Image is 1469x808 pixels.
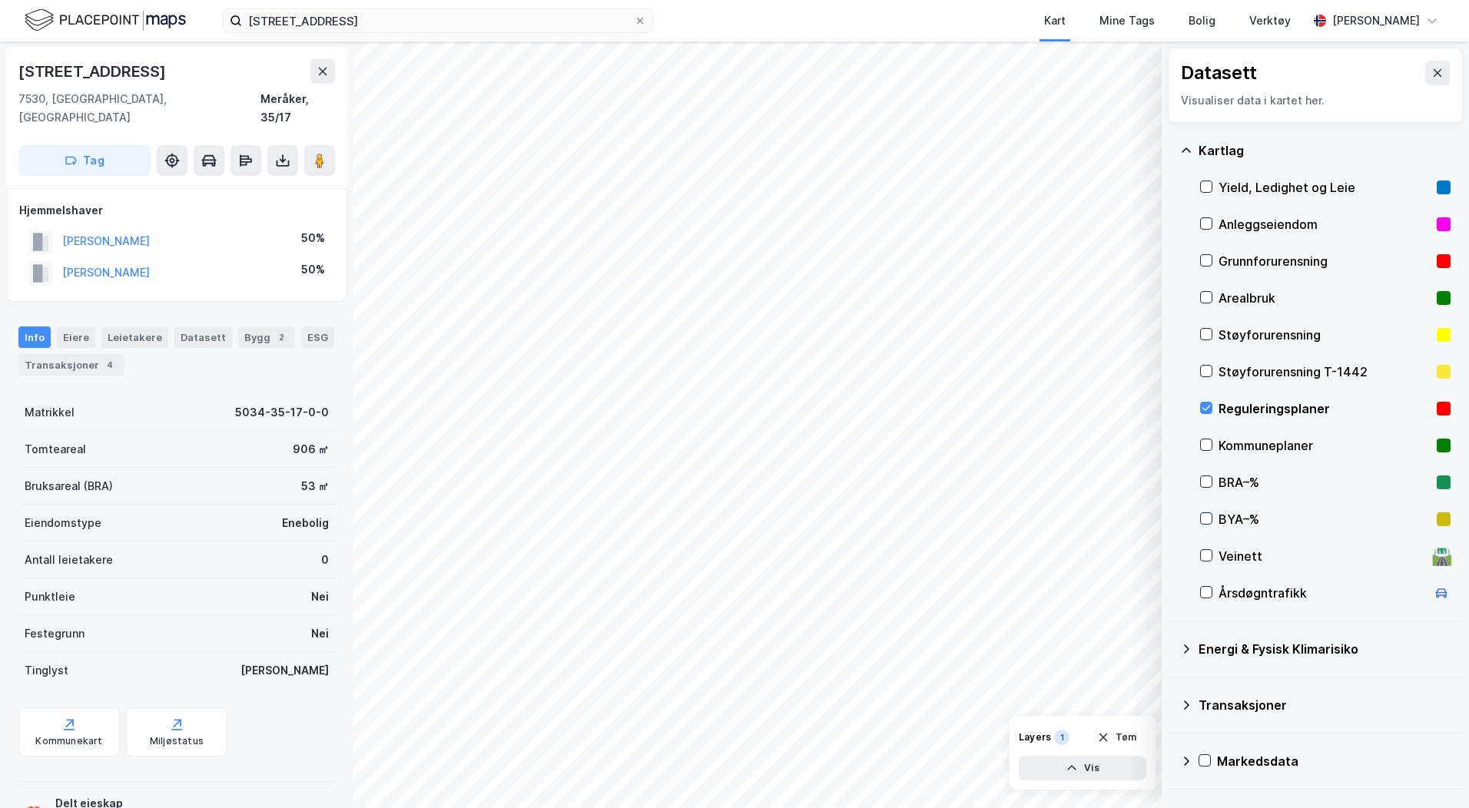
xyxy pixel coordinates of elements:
div: Eiere [57,326,95,348]
div: Visualiser data i kartet her. [1181,91,1450,110]
div: 50% [301,229,325,247]
div: Punktleie [25,588,75,606]
button: Tag [18,145,151,176]
div: Anleggseiendom [1219,215,1431,233]
div: Kommuneplaner [1219,436,1431,455]
div: Matrikkel [25,403,75,422]
div: [PERSON_NAME] [1332,12,1420,30]
div: Transaksjoner [1199,696,1451,714]
div: Layers [1019,731,1051,743]
div: Meråker, 35/17 [260,90,335,127]
div: 4 [102,357,118,373]
div: Energi & Fysisk Klimarisiko [1199,640,1451,658]
div: Kartlag [1199,141,1451,160]
div: 1 [1054,730,1069,745]
div: Kart [1044,12,1066,30]
button: Tøm [1087,725,1146,750]
div: [STREET_ADDRESS] [18,59,169,84]
div: 7530, [GEOGRAPHIC_DATA], [GEOGRAPHIC_DATA] [18,90,260,127]
div: Antall leietakere [25,551,113,569]
div: Kommunekart [35,735,102,747]
div: Festegrunn [25,624,85,643]
div: Mine Tags [1099,12,1155,30]
div: 53 ㎡ [301,477,329,495]
div: Bolig [1189,12,1215,30]
div: Reguleringsplaner [1219,399,1431,418]
div: Nei [311,624,329,643]
div: Årsdøgntrafikk [1219,584,1426,602]
div: 0 [321,551,329,569]
div: 50% [301,260,325,279]
div: BRA–% [1219,473,1431,492]
div: Tinglyst [25,661,68,680]
div: Miljøstatus [150,735,204,747]
img: logo.f888ab2527a4732fd821a326f86c7f29.svg [25,7,186,34]
div: 5034-35-17-0-0 [235,403,329,422]
div: Yield, Ledighet og Leie [1219,178,1431,197]
div: Tomteareal [25,440,86,459]
div: Støyforurensning T-1442 [1219,363,1431,381]
div: 🛣️ [1431,546,1452,566]
div: Arealbruk [1219,289,1431,307]
div: Bygg [238,326,295,348]
div: Datasett [1181,61,1257,85]
div: Grunnforurensning [1219,252,1431,270]
div: Nei [311,588,329,606]
div: [PERSON_NAME] [240,661,329,680]
div: Transaksjoner [18,354,124,376]
div: 906 ㎡ [293,440,329,459]
div: Leietakere [101,326,168,348]
div: ESG [301,326,334,348]
div: Veinett [1219,547,1426,565]
div: Enebolig [282,514,329,532]
div: BYA–% [1219,510,1431,528]
div: Kontrollprogram for chat [1392,734,1469,808]
input: Søk på adresse, matrikkel, gårdeiere, leietakere eller personer [242,9,634,32]
div: Støyforurensning [1219,326,1431,344]
iframe: Chat Widget [1392,734,1469,808]
div: Eiendomstype [25,514,101,532]
div: Info [18,326,51,348]
div: Datasett [174,326,232,348]
div: Markedsdata [1217,752,1451,770]
div: Bruksareal (BRA) [25,477,113,495]
button: Vis [1019,756,1146,780]
div: Hjemmelshaver [19,201,334,220]
div: Verktøy [1249,12,1291,30]
div: 2 [274,329,289,345]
